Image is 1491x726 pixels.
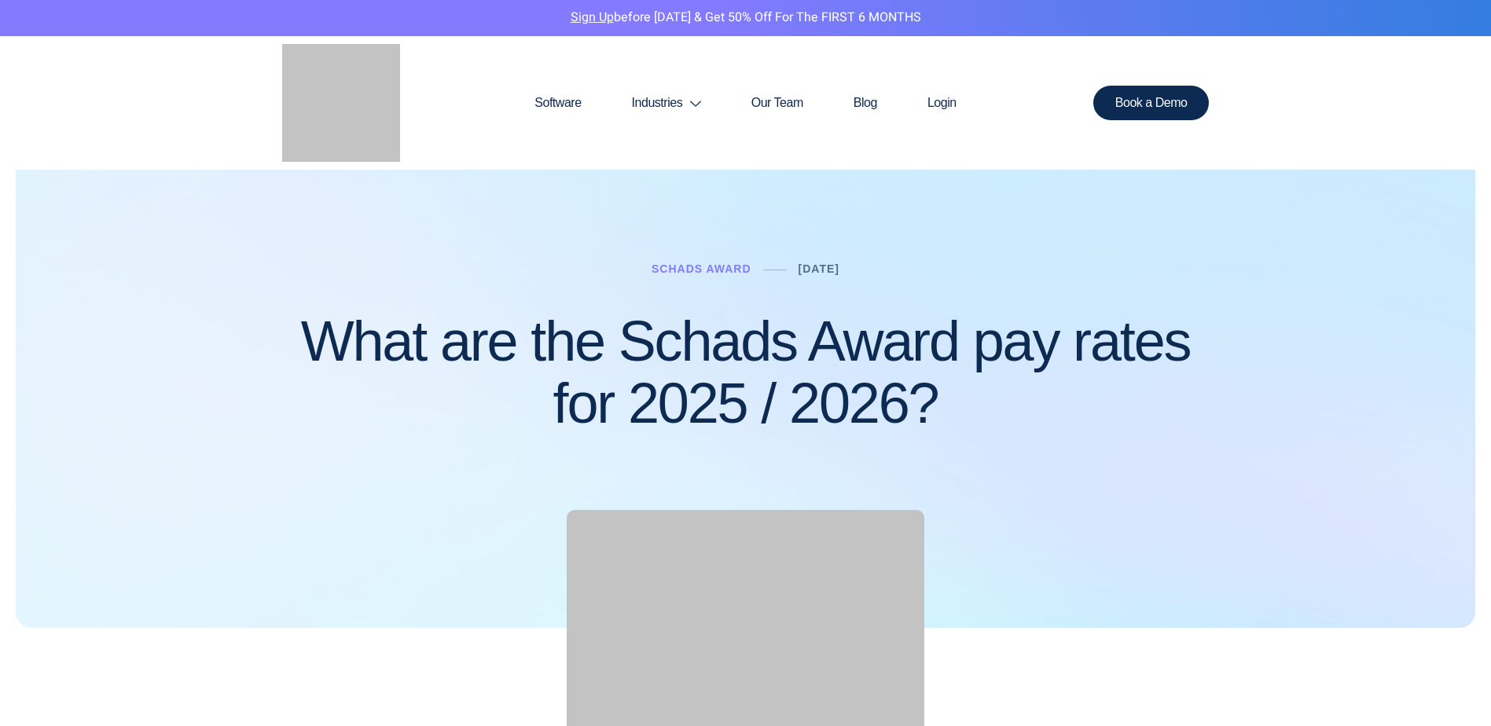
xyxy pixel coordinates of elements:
[828,65,902,141] a: Blog
[726,65,828,141] a: Our Team
[571,8,614,27] a: Sign Up
[1093,86,1210,120] a: Book a Demo
[282,310,1210,434] h1: What are the Schads Award pay rates for 2025 / 2026?
[12,8,1479,28] p: before [DATE] & Get 50% Off for the FIRST 6 MONTHS
[1115,97,1188,109] span: Book a Demo
[509,65,606,141] a: Software
[607,65,726,141] a: Industries
[652,262,751,275] a: Schads Award
[902,65,982,141] a: Login
[799,262,839,275] a: [DATE]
